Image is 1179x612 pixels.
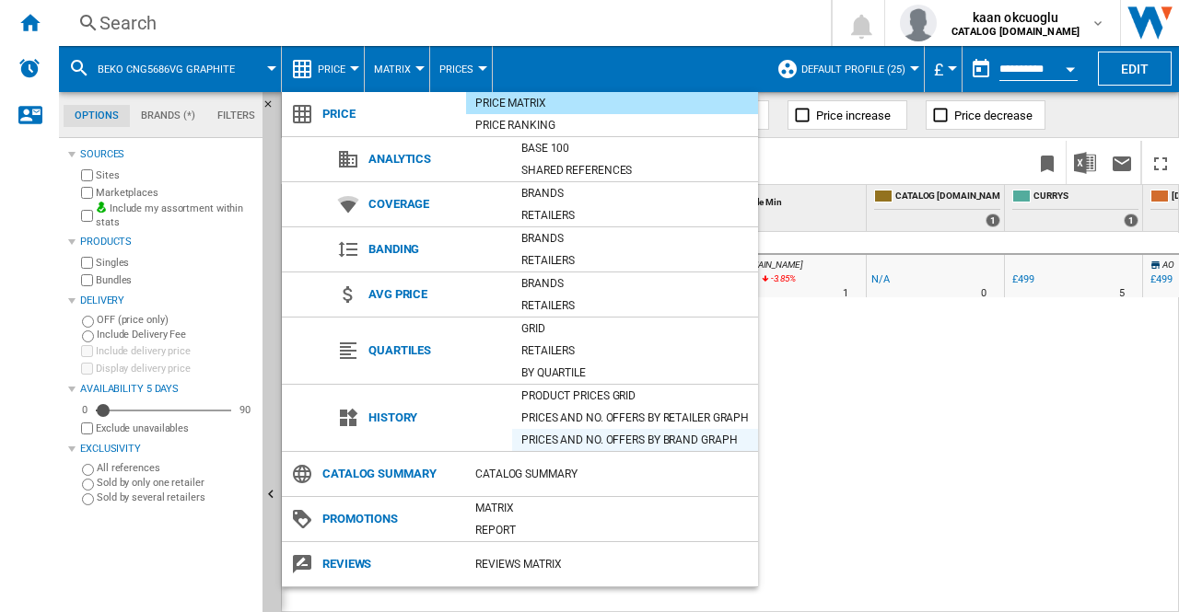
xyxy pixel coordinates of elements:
[359,146,512,172] span: Analytics
[313,461,466,487] span: Catalog Summary
[512,229,758,248] div: Brands
[466,521,758,539] div: Report
[512,364,758,382] div: By quartile
[512,184,758,202] div: Brands
[512,251,758,270] div: Retailers
[512,274,758,293] div: Brands
[512,139,758,157] div: Base 100
[466,499,758,517] div: Matrix
[313,551,466,577] span: Reviews
[313,101,466,127] span: Price
[359,237,512,262] span: Banding
[466,465,758,483] div: Catalog Summary
[512,341,758,360] div: Retailers
[359,405,512,431] span: History
[512,296,758,315] div: Retailers
[466,116,758,134] div: Price Ranking
[512,409,758,427] div: Prices and No. offers by retailer graph
[466,555,758,573] div: REVIEWS Matrix
[359,338,512,364] span: Quartiles
[359,191,512,217] span: Coverage
[512,319,758,338] div: Grid
[512,206,758,225] div: Retailers
[512,161,758,179] div: Shared references
[512,387,758,405] div: Product prices grid
[512,431,758,449] div: Prices and No. offers by brand graph
[313,506,466,532] span: Promotions
[359,282,512,307] span: Avg price
[466,94,758,112] div: Price Matrix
